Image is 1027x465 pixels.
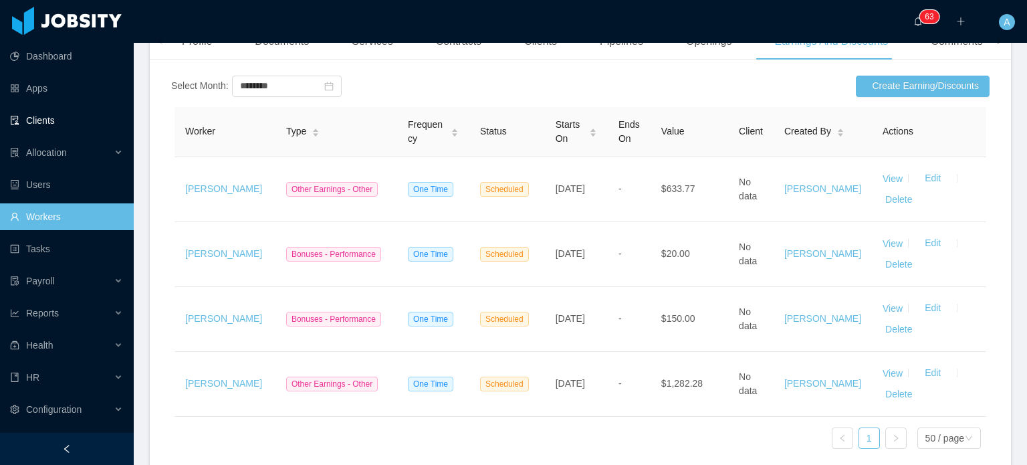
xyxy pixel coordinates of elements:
span: No data [739,177,757,201]
i: icon: down [965,434,973,444]
i: icon: left [157,38,164,45]
span: Starts On [556,118,584,146]
a: View [883,302,903,313]
a: [PERSON_NAME] [185,378,262,389]
span: HR [26,372,39,383]
span: $150.00 [661,313,695,324]
span: Other Earnings - Other [286,377,378,391]
span: Reports [26,308,59,318]
span: Scheduled [480,182,529,197]
li: 1 [859,428,880,449]
span: - [618,248,622,259]
a: icon: userWorkers [10,203,123,230]
i: icon: line-chart [10,308,19,318]
a: View [883,238,903,248]
i: icon: caret-up [312,126,320,130]
span: - [618,183,622,194]
span: Client [739,126,763,136]
span: One Time [408,182,453,197]
span: Worker [185,126,215,136]
a: [PERSON_NAME] [784,378,861,389]
a: [PERSON_NAME] [185,248,262,259]
i: icon: caret-down [589,131,596,135]
a: icon: robotUsers [10,171,123,198]
i: icon: bell [913,17,923,26]
span: - [618,313,622,324]
i: icon: solution [10,148,19,157]
button: Delete [883,254,915,276]
i: icon: right [892,434,900,442]
a: 1 [859,428,879,448]
i: icon: caret-down [312,131,320,135]
li: Previous Page [832,428,853,449]
i: icon: calendar [324,82,334,91]
button: Edit [914,168,951,189]
span: Value [661,126,685,136]
i: icon: caret-down [836,131,844,135]
a: [PERSON_NAME] [185,313,262,324]
span: Type [286,124,306,138]
span: One Time [408,377,453,391]
a: icon: pie-chartDashboard [10,43,123,70]
a: [PERSON_NAME] [185,183,262,194]
a: icon: appstoreApps [10,75,123,102]
span: A [1004,14,1010,30]
i: icon: plus [956,17,965,26]
span: Actions [883,126,913,136]
span: No data [739,371,757,396]
span: Scheduled [480,247,529,262]
button: Delete [883,319,915,341]
button: icon: [object Object]Create Earning/Discounts [856,76,990,97]
a: [PERSON_NAME] [784,248,861,259]
a: View [883,367,903,378]
span: $20.00 [661,248,690,259]
span: $633.77 [661,183,695,194]
a: View [883,173,903,183]
button: Edit [914,298,951,319]
span: Scheduled [480,377,529,391]
span: No data [739,306,757,331]
i: icon: caret-down [451,131,459,135]
div: Sort [589,126,597,136]
span: Scheduled [480,312,529,327]
span: Ends On [618,119,640,144]
i: icon: caret-up [589,126,596,130]
a: icon: auditClients [10,107,123,134]
span: No data [739,242,757,266]
div: 50 / page [925,428,964,448]
i: icon: left [838,434,846,442]
div: Sort [312,126,320,136]
span: One Time [408,247,453,262]
i: icon: setting [10,405,19,414]
span: Bonuses - Performance [286,312,381,327]
a: icon: profileTasks [10,236,123,262]
span: Bonuses - Performance [286,247,381,262]
li: Next Page [885,428,907,449]
span: [DATE] [556,248,585,259]
span: [DATE] [556,313,585,324]
span: Frequency [408,118,445,146]
div: Select Month: [171,79,229,93]
span: Payroll [26,276,55,286]
span: One Time [408,312,453,327]
i: icon: medicine-box [10,341,19,350]
span: Health [26,340,53,351]
div: Sort [451,126,459,136]
p: 3 [929,10,934,23]
span: Status [480,126,507,136]
button: Edit [914,363,951,384]
button: Delete [883,384,915,405]
span: Other Earnings - Other [286,182,378,197]
i: icon: right [996,38,1002,45]
div: Sort [836,126,844,136]
i: icon: book [10,373,19,382]
span: [DATE] [556,378,585,389]
span: Allocation [26,147,67,158]
i: icon: file-protect [10,276,19,286]
span: - [618,378,622,389]
p: 6 [925,10,929,23]
a: [PERSON_NAME] [784,183,861,194]
span: [DATE] [556,183,585,194]
button: Edit [914,233,951,254]
span: $1,282.28 [661,378,703,389]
